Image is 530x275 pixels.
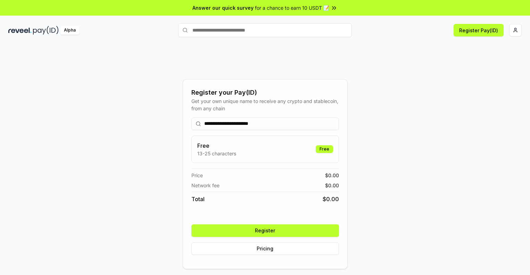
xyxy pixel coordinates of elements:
[191,224,339,237] button: Register
[325,182,339,189] span: $ 0.00
[192,4,254,11] span: Answer our quick survey
[191,97,339,112] div: Get your own unique name to receive any crypto and stablecoin, from any chain
[197,150,236,157] p: 13-25 characters
[197,141,236,150] h3: Free
[8,26,32,35] img: reveel_dark
[191,172,203,179] span: Price
[60,26,80,35] div: Alpha
[316,145,333,153] div: Free
[191,242,339,255] button: Pricing
[191,88,339,97] div: Register your Pay(ID)
[33,26,59,35] img: pay_id
[255,4,329,11] span: for a chance to earn 10 USDT 📝
[191,182,220,189] span: Network fee
[325,172,339,179] span: $ 0.00
[323,195,339,203] span: $ 0.00
[191,195,205,203] span: Total
[454,24,504,36] button: Register Pay(ID)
